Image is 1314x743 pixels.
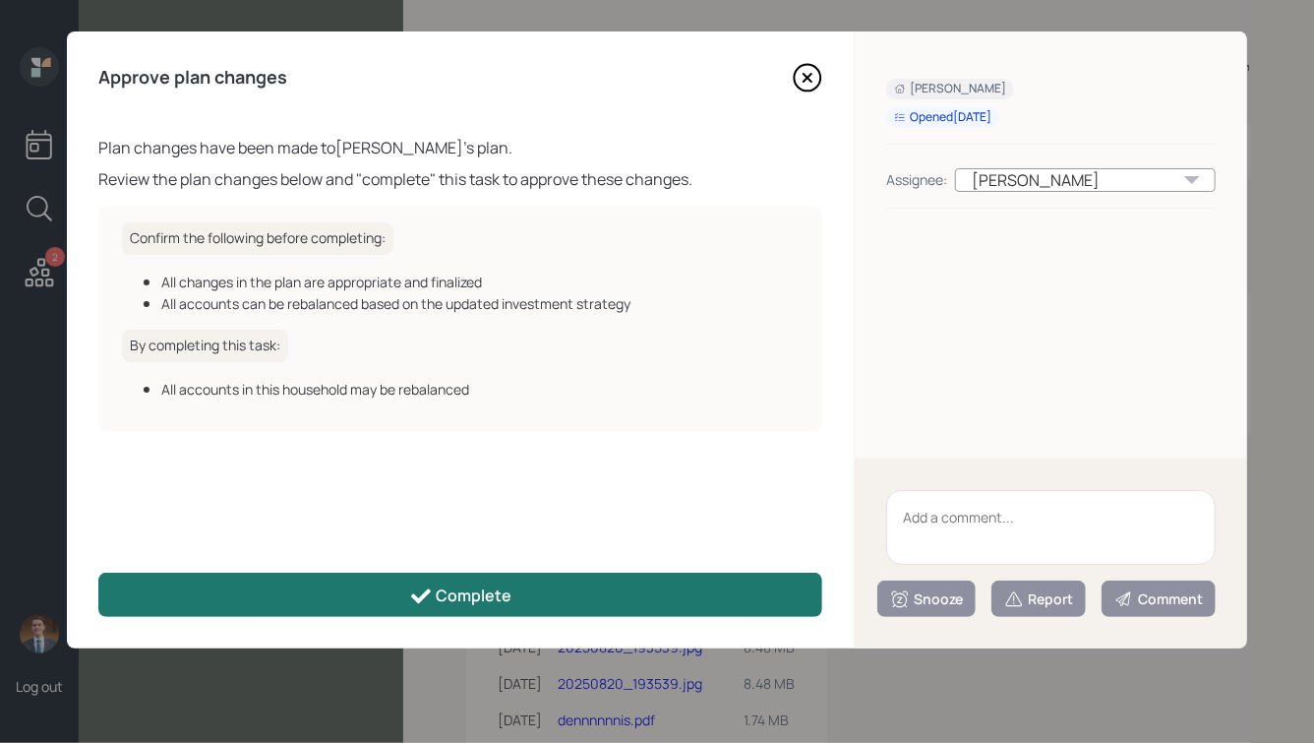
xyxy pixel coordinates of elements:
[98,136,822,159] div: Plan changes have been made to [PERSON_NAME] 's plan.
[122,222,393,255] h6: Confirm the following before completing:
[1004,589,1073,609] div: Report
[877,581,976,617] button: Snooze
[890,589,963,609] div: Snooze
[1102,581,1216,617] button: Comment
[98,573,822,617] button: Complete
[894,81,1006,97] div: [PERSON_NAME]
[98,167,822,191] div: Review the plan changes below and "complete" this task to approve these changes.
[991,581,1086,617] button: Report
[1114,589,1203,609] div: Comment
[894,109,991,126] div: Opened [DATE]
[161,272,799,292] div: All changes in the plan are appropriate and finalized
[161,379,799,400] div: All accounts in this household may be rebalanced
[122,330,288,362] h6: By completing this task:
[886,169,947,190] div: Assignee:
[98,67,287,89] h4: Approve plan changes
[161,293,799,314] div: All accounts can be rebalanced based on the updated investment strategy
[409,585,512,608] div: Complete
[955,168,1216,192] div: [PERSON_NAME]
